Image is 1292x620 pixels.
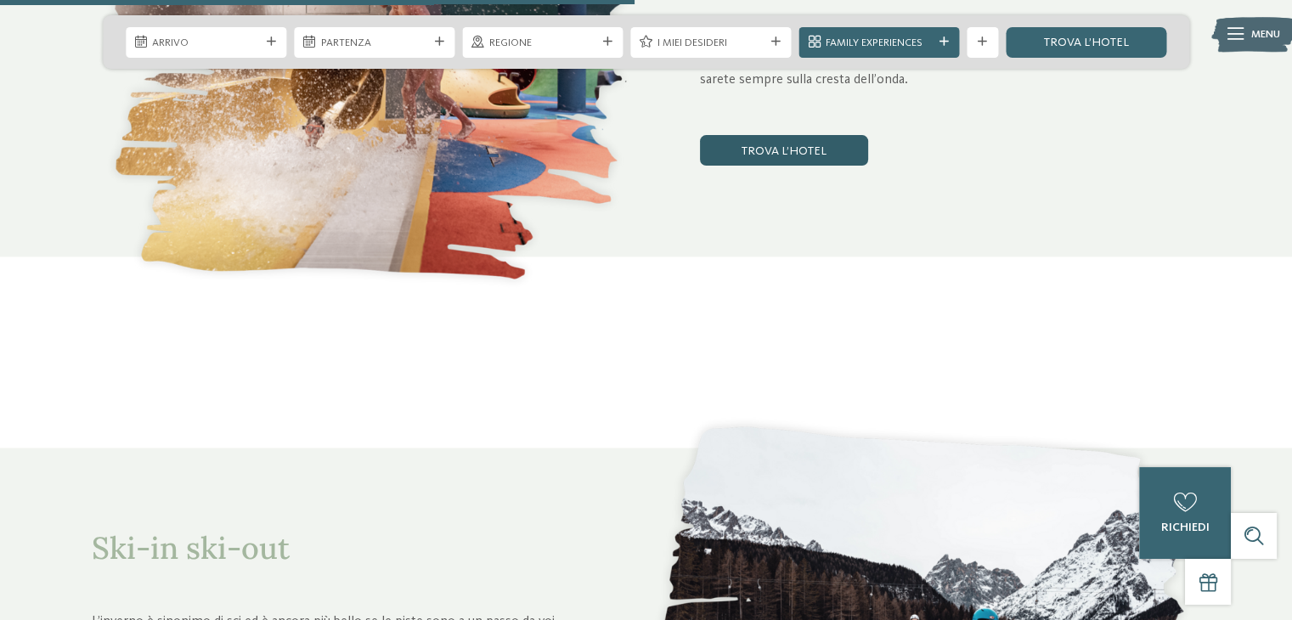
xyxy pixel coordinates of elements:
span: Ski-in ski-out [92,528,290,567]
span: Family Experiences [826,36,933,51]
span: richiedi [1160,521,1209,533]
span: Arrivo [152,36,259,51]
p: [PERSON_NAME] grandi che piccoli amano divertirsi in acqua. Nei nostri family hotel sarete sempre... [700,51,1200,89]
span: Regione [489,36,596,51]
span: Partenza [321,36,428,51]
a: trova l’hotel [1006,27,1166,58]
a: richiedi [1139,467,1231,559]
a: trova l’hotel [700,135,868,166]
span: I miei desideri [657,36,764,51]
